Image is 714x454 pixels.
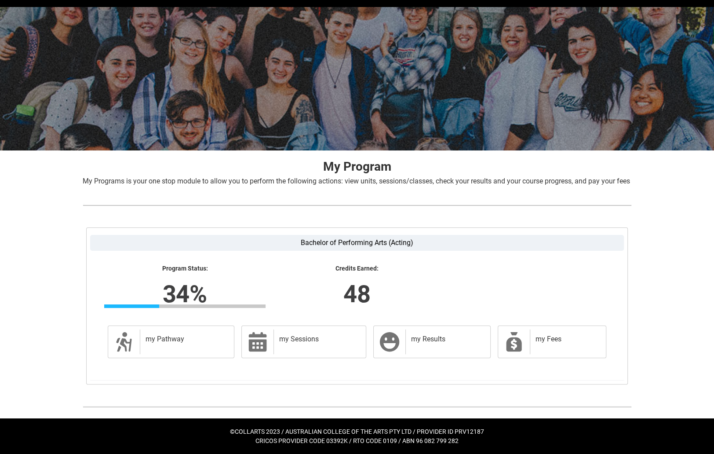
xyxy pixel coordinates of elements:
a: my Pathway [108,326,234,358]
h2: my Fees [535,335,597,344]
span: My Payments [503,331,525,352]
a: my Results [373,326,491,358]
span: My Programs is your one stop module to allow you to perform the following actions: view units, se... [83,177,630,185]
div: Progress Bar [104,304,266,308]
label: Bachelor of Performing Arts (Acting) [90,235,624,251]
lightning-formatted-text: Program Status: [104,265,266,273]
lightning-formatted-number: 48 [220,276,494,312]
span: Description of icon when needed [113,331,135,352]
h2: my Sessions [279,335,357,344]
a: my Fees [498,326,606,358]
img: REDU_GREY_LINE [83,402,631,411]
img: REDU_GREY_LINE [83,201,631,210]
h2: my Pathway [146,335,225,344]
a: my Sessions [241,326,366,358]
lightning-formatted-text: Credits Earned: [276,265,437,273]
h2: my Results [411,335,481,344]
lightning-formatted-number: 34% [47,276,322,312]
strong: My Program [323,159,391,174]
